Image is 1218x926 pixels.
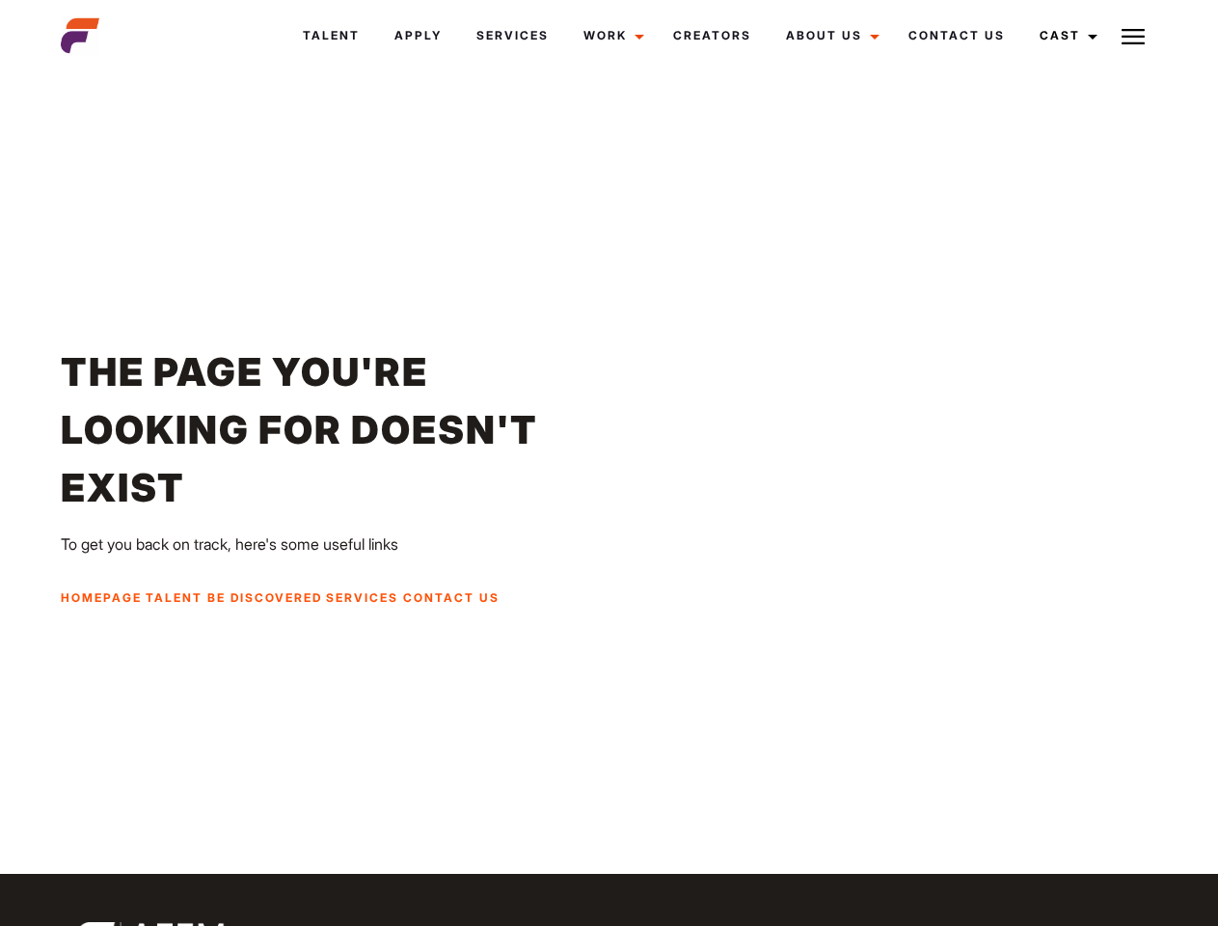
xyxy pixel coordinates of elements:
[656,10,769,62] a: Creators
[61,343,609,517] h1: The page you're looking for doesn't exist
[326,590,398,605] a: Services
[61,16,99,55] img: cropped-aefm-brand-fav-22-square.png
[566,10,656,62] a: Work
[403,590,500,605] a: Contact Us
[61,532,1158,556] p: To get you back on track, here's some useful links
[146,590,203,605] a: Talent
[459,10,566,62] a: Services
[1122,25,1145,48] img: Burger icon
[61,590,142,605] a: Homepage
[1022,10,1109,62] a: Cast
[891,10,1022,62] a: Contact Us
[769,10,891,62] a: About Us
[285,10,377,62] a: Talent
[207,590,322,605] a: Be Discovered
[377,10,459,62] a: Apply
